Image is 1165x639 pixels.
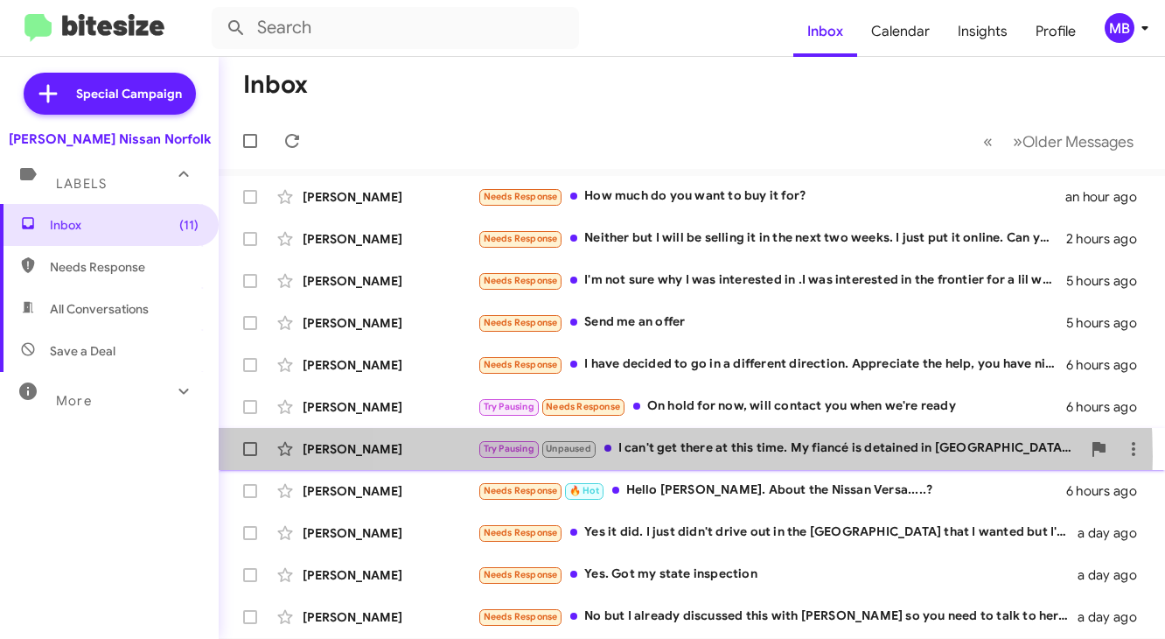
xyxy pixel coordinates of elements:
[478,312,1066,333] div: Send me an offer
[303,566,478,584] div: [PERSON_NAME]
[24,73,196,115] a: Special Campaign
[1078,566,1151,584] div: a day ago
[478,228,1066,249] div: Neither but I will be selling it in the next two weeks. I just put it online. Can you give me an ...
[569,485,599,496] span: 🔥 Hot
[303,482,478,500] div: [PERSON_NAME]
[303,398,478,416] div: [PERSON_NAME]
[484,527,558,538] span: Needs Response
[303,524,478,542] div: [PERSON_NAME]
[1066,272,1151,290] div: 5 hours ago
[973,123,1144,159] nav: Page navigation example
[546,443,591,454] span: Unpaused
[973,123,1003,159] button: Previous
[478,481,1066,501] div: Hello [PERSON_NAME]. About the Nissan Versa.....?
[303,356,478,374] div: [PERSON_NAME]
[546,401,620,412] span: Needs Response
[50,342,115,360] span: Save a Deal
[478,397,1066,417] div: On hold for now, will contact you when we're ready
[303,314,478,332] div: [PERSON_NAME]
[484,569,558,580] span: Needs Response
[1066,230,1151,248] div: 2 hours ago
[303,188,478,206] div: [PERSON_NAME]
[484,485,558,496] span: Needs Response
[56,176,107,192] span: Labels
[1002,123,1144,159] button: Next
[478,523,1078,543] div: Yes it did. I just didn't drive out in the [GEOGRAPHIC_DATA] that I wanted but I'm working on it ...
[478,186,1065,207] div: How much do you want to buy it for?
[179,216,199,234] span: (11)
[1066,314,1151,332] div: 5 hours ago
[50,216,199,234] span: Inbox
[484,233,558,244] span: Needs Response
[857,6,944,57] a: Calendar
[478,565,1078,585] div: Yes. Got my state inspection
[1066,482,1151,500] div: 6 hours ago
[56,393,92,409] span: More
[484,191,558,202] span: Needs Response
[212,7,579,49] input: Search
[1078,608,1151,626] div: a day ago
[484,401,534,412] span: Try Pausing
[478,439,1081,459] div: I can't get there at this time. My fiancé is detained in [GEOGRAPHIC_DATA]. We want the car, but ...
[1013,130,1022,152] span: »
[478,607,1078,627] div: No but I already discussed this with [PERSON_NAME] so you need to talk to her. She said she was p...
[50,258,199,276] span: Needs Response
[76,85,182,102] span: Special Campaign
[484,275,558,286] span: Needs Response
[1022,132,1134,151] span: Older Messages
[303,608,478,626] div: [PERSON_NAME]
[1065,188,1151,206] div: an hour ago
[1066,398,1151,416] div: 6 hours ago
[944,6,1022,57] a: Insights
[1105,13,1134,43] div: MB
[303,272,478,290] div: [PERSON_NAME]
[484,359,558,370] span: Needs Response
[303,440,478,458] div: [PERSON_NAME]
[243,71,308,99] h1: Inbox
[9,130,211,148] div: [PERSON_NAME] Nissan Norfolk
[478,270,1066,291] div: I'm not sure why I was interested in .I was interested in the frontier for a lil while. I'm still...
[478,355,1066,375] div: I have decided to go in a different direction. Appreciate the help, you have nice day
[1090,13,1146,43] button: MB
[484,443,534,454] span: Try Pausing
[484,317,558,328] span: Needs Response
[484,611,558,622] span: Needs Response
[983,130,993,152] span: «
[793,6,857,57] a: Inbox
[50,300,149,318] span: All Conversations
[1066,356,1151,374] div: 6 hours ago
[1022,6,1090,57] a: Profile
[303,230,478,248] div: [PERSON_NAME]
[1078,524,1151,542] div: a day ago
